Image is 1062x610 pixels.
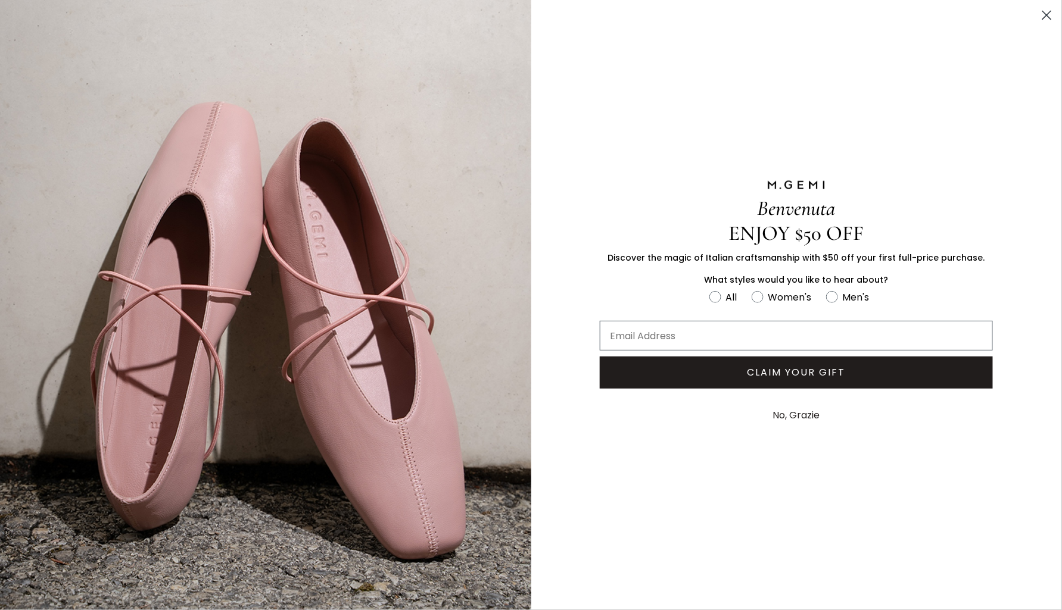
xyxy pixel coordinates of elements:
[608,252,985,264] span: Discover the magic of Italian craftsmanship with $50 off your first full-price purchase.
[767,401,826,430] button: No, Grazie
[768,290,812,305] div: Women's
[1036,5,1057,26] button: Close dialog
[726,290,737,305] div: All
[705,274,889,286] span: What styles would you like to hear about?
[758,196,836,221] span: Benvenuta
[767,180,826,190] img: M.GEMI
[729,221,864,246] span: ENJOY $50 OFF
[600,356,993,389] button: CLAIM YOUR GIFT
[600,321,993,351] input: Email Address
[843,290,870,305] div: Men's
